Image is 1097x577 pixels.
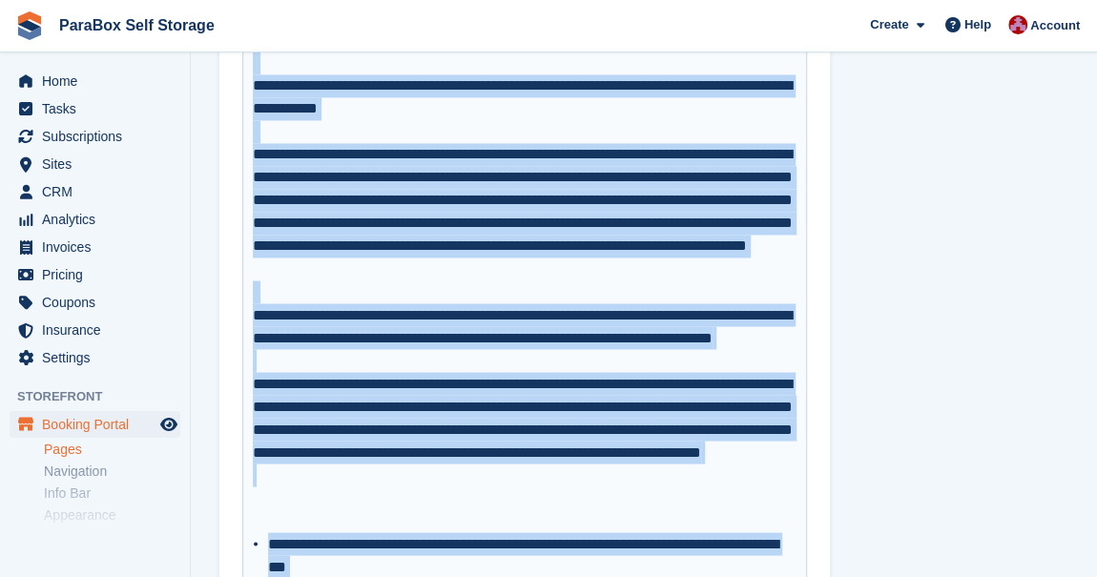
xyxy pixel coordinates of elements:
a: Navigation [44,463,180,481]
a: menu [10,206,180,233]
span: CRM [42,178,156,205]
a: Pop-up Form [44,528,180,546]
img: Yan Grandjean [1008,15,1027,34]
a: menu [10,178,180,205]
span: Coupons [42,289,156,316]
span: Tasks [42,95,156,122]
a: Info Bar [44,484,180,503]
a: menu [10,68,180,94]
a: menu [10,289,180,316]
a: menu [10,261,180,288]
span: Subscriptions [42,123,156,150]
span: Home [42,68,156,94]
span: Account [1030,16,1080,35]
a: menu [10,151,180,177]
a: menu [10,234,180,260]
span: Analytics [42,206,156,233]
a: Pages [44,441,180,459]
span: Pricing [42,261,156,288]
span: Storefront [17,387,190,406]
a: ParaBox Self Storage [52,10,222,41]
span: Invoices [42,234,156,260]
a: Preview store [157,413,180,436]
a: menu [10,95,180,122]
a: menu [10,411,180,438]
span: Booking Portal [42,411,156,438]
a: menu [10,344,180,371]
span: Help [964,15,991,34]
span: Settings [42,344,156,371]
a: menu [10,317,180,343]
a: menu [10,123,180,150]
span: Sites [42,151,156,177]
img: stora-icon-8386f47178a22dfd0bd8f6a31ec36ba5ce8667c1dd55bd0f319d3a0aa187defe.svg [15,11,44,40]
a: Appearance [44,506,180,525]
span: Insurance [42,317,156,343]
span: Create [870,15,908,34]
